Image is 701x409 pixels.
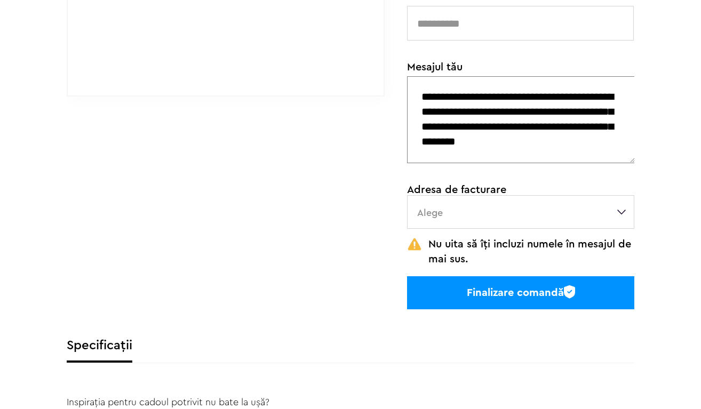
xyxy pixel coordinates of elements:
[67,339,132,352] label: Specificații
[407,185,506,195] label: Adresa de facturare
[407,195,634,229] label: Alege
[407,276,634,309] button: Finalizare comandă
[407,237,634,267] p: Nu uita să îți incluzi numele în mesajul de mai sus.
[407,62,463,73] label: Mesajul tău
